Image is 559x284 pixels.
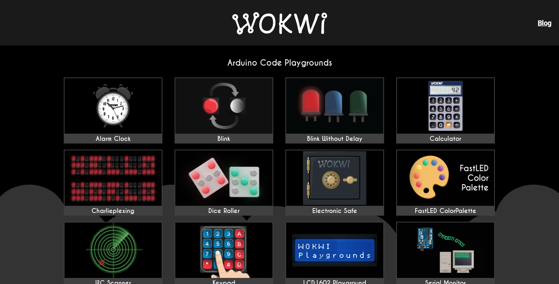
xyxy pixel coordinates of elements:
img: Wokwi [232,12,327,35]
a: Blink Without Delay [285,77,384,144]
div: Charlieplexing [65,207,162,215]
a: FastLED ColorPalette [396,150,495,216]
img: FastLED ColorPalette [397,150,494,206]
a: Electronic Safe [285,150,384,216]
h2: Arduino Code Playgrounds [58,58,502,68]
div: Blink Without Delay [286,135,383,143]
img: Charlieplexing [65,150,162,206]
img: Blink Without Delay [286,78,383,134]
img: Alarm Clock [65,78,162,134]
a: Alarm Clock [64,77,162,144]
img: Calculator [397,78,494,134]
a: Charlieplexing [64,150,162,216]
div: Calculator [397,135,494,143]
img: Blink [175,78,272,134]
img: LCD1602 Playground [286,222,383,278]
a: Blog [538,19,551,27]
div: Dice Roller [175,207,272,215]
img: Keypad [175,222,272,278]
a: Calculator [396,77,495,144]
div: Alarm Clock [65,135,162,143]
div: FastLED ColorPalette [397,207,494,215]
a: Blink [175,77,273,144]
a: Dice Roller [175,150,273,216]
img: Dice Roller [175,150,272,206]
img: Serial Monitor [397,222,494,278]
img: Electronic Safe [286,150,383,206]
div: Blink [175,135,272,143]
div: Electronic Safe [286,207,383,215]
img: I²C Scanner [65,222,162,278]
